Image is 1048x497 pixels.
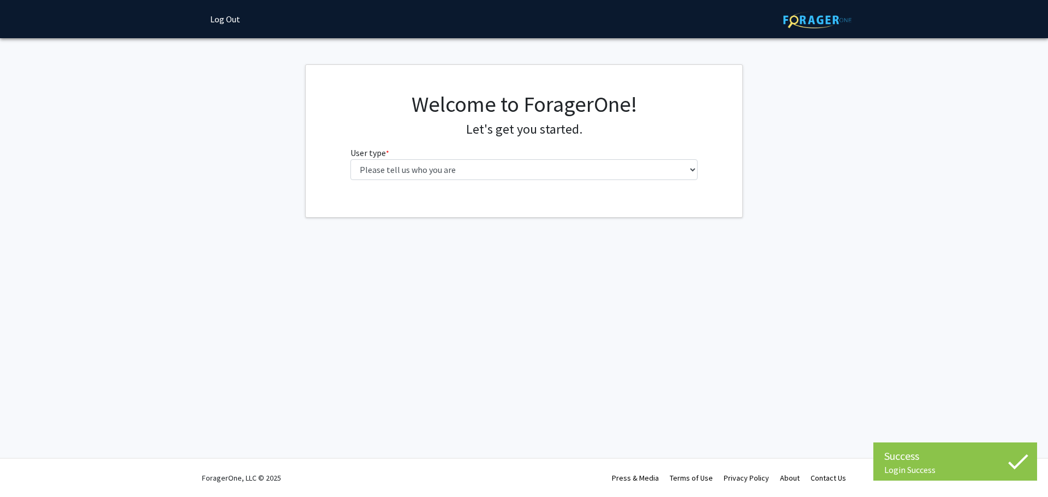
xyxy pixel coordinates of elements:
[811,473,846,483] a: Contact Us
[780,473,800,483] a: About
[350,146,389,159] label: User type
[612,473,659,483] a: Press & Media
[350,122,698,137] h4: Let's get you started.
[884,448,1026,464] div: Success
[670,473,713,483] a: Terms of Use
[350,91,698,117] h1: Welcome to ForagerOne!
[783,11,851,28] img: ForagerOne Logo
[724,473,769,483] a: Privacy Policy
[884,464,1026,475] div: Login Success
[202,459,281,497] div: ForagerOne, LLC © 2025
